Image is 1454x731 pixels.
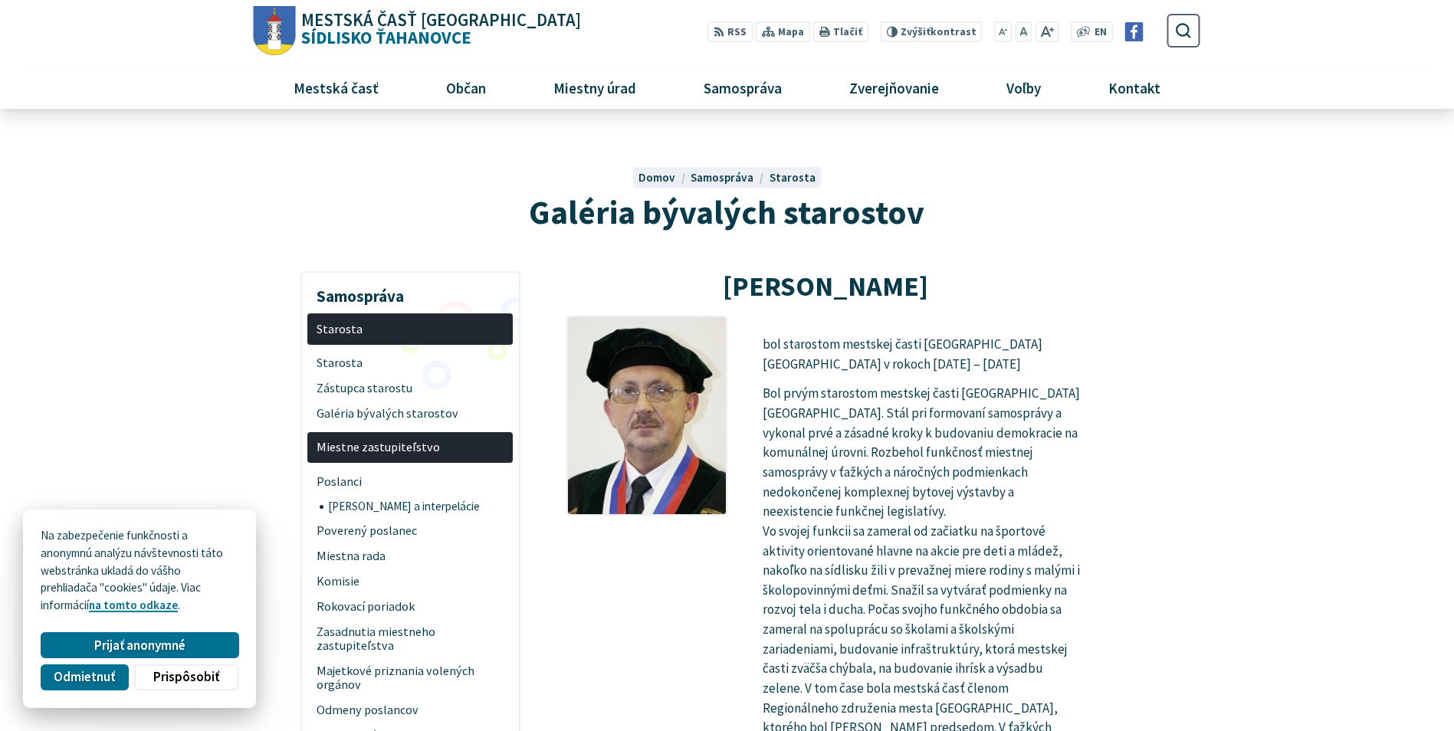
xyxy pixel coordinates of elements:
[1103,67,1167,108] span: Kontakt
[638,170,691,185] a: Domov
[317,350,504,375] span: Starosta
[418,67,514,108] a: Občan
[265,67,406,108] a: Mestská časť
[307,569,513,595] a: Komisie
[317,316,504,342] span: Starosta
[979,67,1069,108] a: Voľby
[307,401,513,426] a: Galéria bývalých starostov
[41,527,238,615] p: Na zabezpečenie funkčnosti a anonymnú analýzu návštevnosti táto webstránka ukladá do vášho prehli...
[529,191,924,233] span: Galéria bývalých starostov
[638,170,675,185] span: Domov
[901,25,930,38] span: Zvýšiť
[307,276,513,308] h3: Samospráva
[778,25,804,41] span: Mapa
[691,170,753,185] span: Samospráva
[1124,22,1144,41] img: Prejsť na Facebook stránku
[691,170,769,185] a: Samospráva
[1015,21,1032,42] button: Nastaviť pôvodnú veľkosť písma
[317,435,504,461] span: Miestne zastupiteľstvo
[41,632,238,658] button: Prijať anonymné
[94,638,185,654] span: Prijať anonymné
[822,67,967,108] a: Zverejňovanie
[317,569,504,595] span: Komisie
[301,11,581,29] span: Mestská časť [GEOGRAPHIC_DATA]
[307,469,513,494] a: Poslanci
[994,21,1013,42] button: Zmenšiť veľkosť písma
[41,664,128,690] button: Odmietnuť
[833,26,862,38] span: Tlačiť
[254,6,296,56] img: Prejsť na domovskú stránku
[317,658,504,697] span: Majetkové priznania volených orgánov
[307,350,513,375] a: Starosta
[307,697,513,723] a: Odmeny poslancov
[880,21,982,42] button: Zvýšiťkontrast
[756,21,810,42] a: Mapa
[440,67,491,108] span: Občan
[307,595,513,620] a: Rokovací poriadok
[697,67,787,108] span: Samospráva
[525,67,664,108] a: Miestny úrad
[843,67,944,108] span: Zverejňovanie
[296,11,582,47] span: Sídlisko Ťahanovce
[134,664,238,690] button: Prispôsobiť
[89,598,178,612] a: na tomto odkaze
[307,313,513,345] a: Starosta
[770,170,816,185] a: Starosta
[723,268,928,303] strong: [PERSON_NAME]
[727,25,747,41] span: RSS
[1035,21,1058,42] button: Zväčšiť veľkosť písma
[317,519,504,544] span: Poverený poslanec
[813,21,868,42] button: Tlačiť
[287,67,384,108] span: Mestská časť
[1095,25,1107,41] span: EN
[676,67,810,108] a: Samospráva
[320,494,514,519] a: [PERSON_NAME] a interpelácie
[547,67,642,108] span: Miestny úrad
[328,494,504,519] span: [PERSON_NAME] a interpelácie
[317,697,504,723] span: Odmeny poslancov
[307,432,513,464] a: Miestne zastupiteľstvo
[54,669,115,685] span: Odmietnuť
[707,21,753,42] a: RSS
[763,316,1084,375] p: bol starostom mestskej časti [GEOGRAPHIC_DATA] [GEOGRAPHIC_DATA] v rokoch [DATE] – [DATE]
[317,595,504,620] span: Rokovací poriadok
[307,375,513,401] a: Zástupca starostu
[1081,67,1189,108] a: Kontakt
[1091,25,1111,41] a: EN
[307,544,513,569] a: Miestna rada
[307,658,513,697] a: Majetkové priznania volených orgánov
[901,26,976,38] span: kontrast
[317,401,504,426] span: Galéria bývalých starostov
[317,620,504,659] span: Zasadnutia miestneho zastupiteľstva
[317,544,504,569] span: Miestna rada
[317,375,504,401] span: Zástupca starostu
[153,669,219,685] span: Prispôsobiť
[317,469,504,494] span: Poslanci
[307,620,513,659] a: Zasadnutia miestneho zastupiteľstva
[1001,67,1047,108] span: Voľby
[307,519,513,544] a: Poverený poslanec
[254,6,581,56] a: Logo Sídlisko Ťahanovce, prejsť na domovskú stránku.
